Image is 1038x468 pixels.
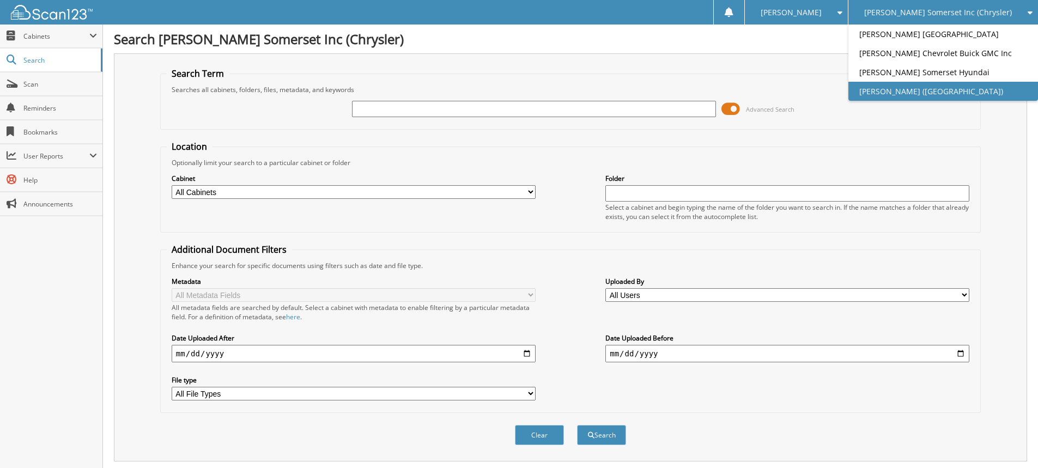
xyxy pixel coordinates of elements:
label: Date Uploaded After [172,333,536,343]
label: Cabinet [172,174,536,183]
span: Cabinets [23,32,89,41]
a: here [286,312,300,321]
span: [PERSON_NAME] [761,9,822,16]
span: [PERSON_NAME] Somerset Inc (Chrysler) [864,9,1012,16]
h1: Search [PERSON_NAME] Somerset Inc (Chrysler) [114,30,1027,48]
span: Announcements [23,199,97,209]
a: [PERSON_NAME] Somerset Hyundai [848,63,1038,82]
button: Clear [515,425,564,445]
div: Select a cabinet and begin typing the name of the folder you want to search in. If the name match... [605,203,969,221]
div: Enhance your search for specific documents using filters such as date and file type. [166,261,975,270]
label: Uploaded By [605,277,969,286]
iframe: Chat Widget [984,416,1038,468]
a: [PERSON_NAME] ([GEOGRAPHIC_DATA]) [848,82,1038,101]
legend: Location [166,141,213,153]
span: Scan [23,80,97,89]
legend: Additional Document Filters [166,244,292,256]
a: [PERSON_NAME] [GEOGRAPHIC_DATA] [848,25,1038,44]
input: end [605,345,969,362]
a: [PERSON_NAME] Chevrolet Buick GMC Inc [848,44,1038,63]
legend: Search Term [166,68,229,80]
label: Date Uploaded Before [605,333,969,343]
span: Bookmarks [23,127,97,137]
input: start [172,345,536,362]
span: Help [23,175,97,185]
div: Optionally limit your search to a particular cabinet or folder [166,158,975,167]
label: File type [172,375,536,385]
div: All metadata fields are searched by default. Select a cabinet with metadata to enable filtering b... [172,303,536,321]
span: Advanced Search [746,105,794,113]
img: scan123-logo-white.svg [11,5,93,20]
span: User Reports [23,151,89,161]
button: Search [577,425,626,445]
label: Metadata [172,277,536,286]
span: Reminders [23,104,97,113]
div: Searches all cabinets, folders, files, metadata, and keywords [166,85,975,94]
label: Folder [605,174,969,183]
span: Search [23,56,95,65]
